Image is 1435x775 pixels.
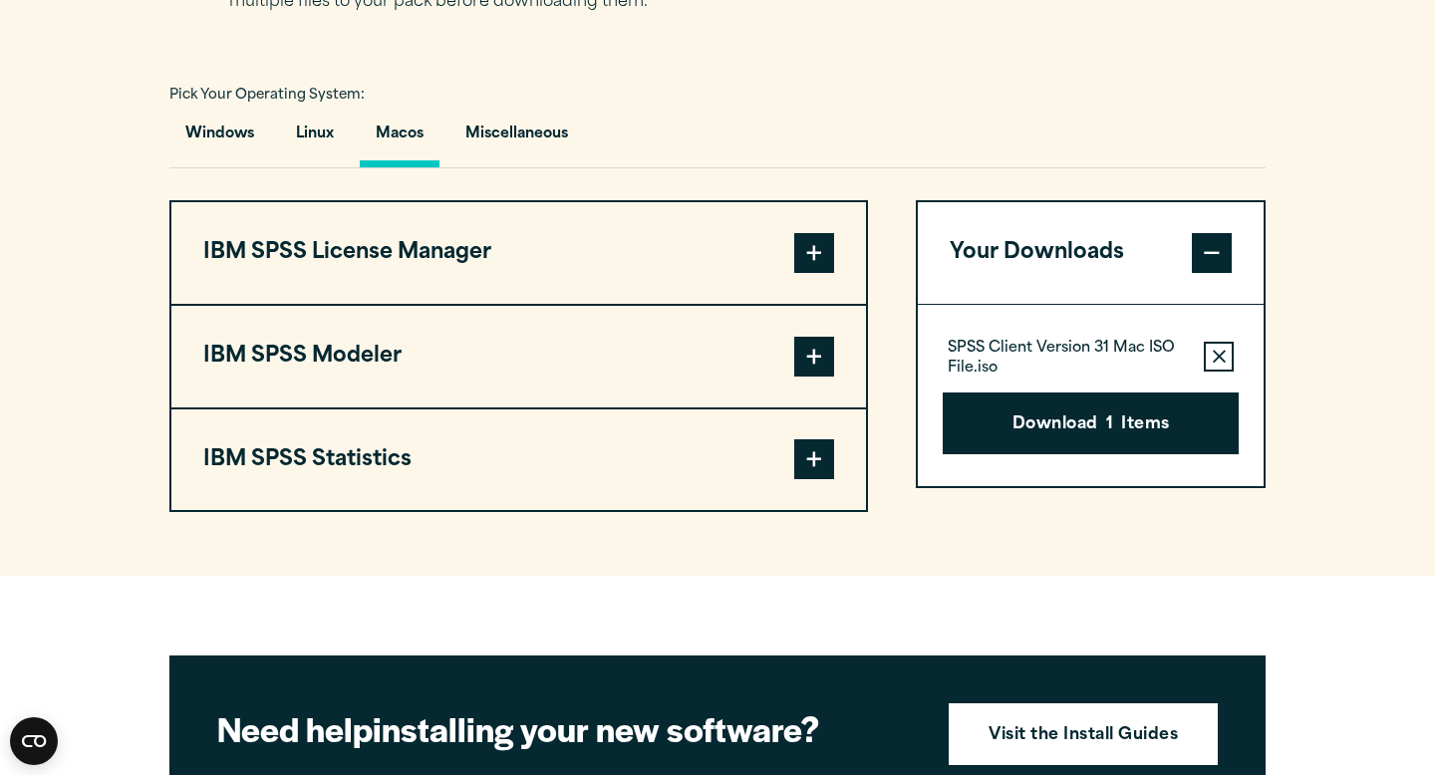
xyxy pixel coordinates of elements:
span: 1 [1106,412,1113,438]
button: Macos [360,111,439,167]
h2: installing your new software? [217,706,915,751]
button: IBM SPSS License Manager [171,202,866,304]
button: Windows [169,111,270,167]
p: SPSS Client Version 31 Mac ISO File.iso [948,339,1188,379]
button: Miscellaneous [449,111,584,167]
strong: Visit the Install Guides [989,723,1178,749]
button: Download1Items [943,392,1239,454]
strong: Need help [217,704,373,752]
button: IBM SPSS Modeler [171,306,866,407]
span: Pick Your Operating System: [169,89,365,102]
button: IBM SPSS Statistics [171,409,866,511]
button: Linux [280,111,350,167]
div: Your Downloads [918,304,1264,486]
a: Visit the Install Guides [949,703,1218,765]
button: Open CMP widget [10,717,58,765]
button: Your Downloads [918,202,1264,304]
